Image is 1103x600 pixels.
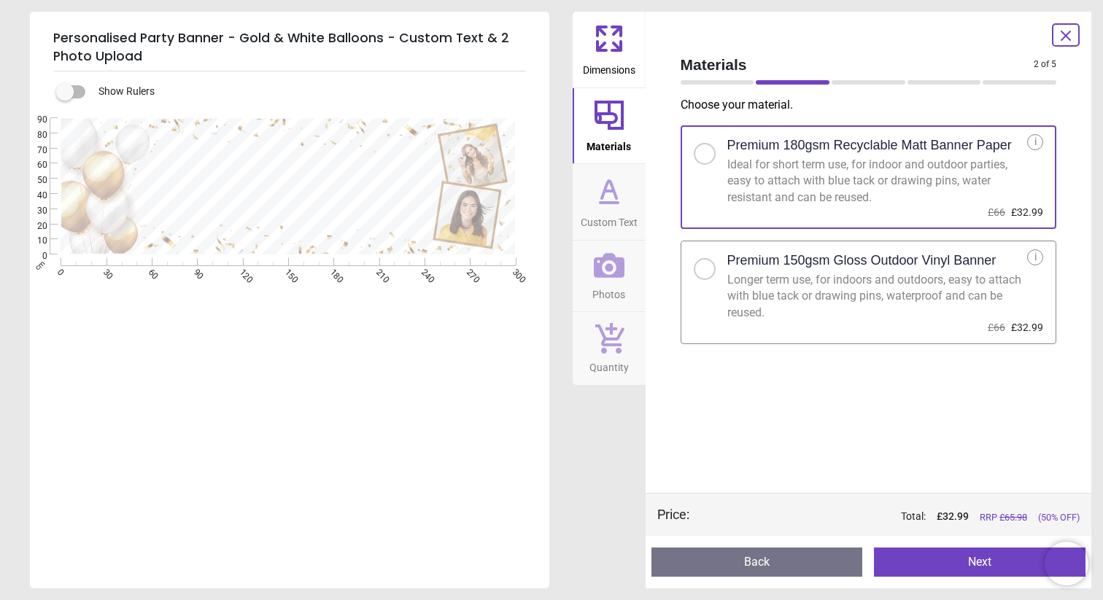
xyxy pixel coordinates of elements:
h2: Premium 180gsm Recyclable Matt Banner Paper [727,136,1012,155]
button: Photos [573,241,646,312]
span: 50 [20,174,47,187]
button: Back [651,548,863,577]
span: £32.99 [1011,206,1043,218]
span: RRP [980,511,1027,524]
p: Choose your material . [681,97,1069,113]
span: £66 [988,322,1005,333]
iframe: Brevo live chat [1045,542,1088,585]
span: 90 [20,114,47,126]
span: 70 [20,144,47,157]
span: £ [937,510,969,524]
h2: Premium 150gsm Gloss Outdoor Vinyl Banner [727,252,996,270]
span: £66 [988,206,1005,218]
span: 32.99 [943,510,969,522]
button: Next [874,548,1085,577]
div: Show Rulers [65,83,549,101]
span: 20 [20,220,47,233]
span: 60 [20,159,47,171]
span: 30 [20,205,47,217]
div: Total: [711,510,1080,524]
span: £32.99 [1011,322,1043,333]
div: Longer term use, for indoors and outdoors, easy to attach with blue tack or drawing pins, waterpr... [727,272,1028,321]
span: 2 of 5 [1034,58,1056,71]
span: (50% OFF) [1038,511,1080,524]
button: Dimensions [573,12,646,87]
span: 40 [20,190,47,202]
span: Quantity [589,354,629,375]
h5: Personalised Party Banner - Gold & White Balloons - Custom Text & 2 Photo Upload [53,23,526,71]
span: 80 [20,129,47,141]
span: Custom Text [581,209,638,230]
span: Materials [587,133,631,155]
button: Materials [573,88,646,164]
div: Price : [657,505,689,523]
button: Quantity [573,312,646,385]
span: 10 [20,235,47,247]
div: i [1027,249,1043,265]
div: i [1027,134,1043,150]
button: Custom Text [573,164,646,240]
span: 0 [20,250,47,262]
span: £ 65.98 [999,512,1027,523]
span: Dimensions [583,56,635,78]
span: Photos [592,281,625,303]
div: Ideal for short term use, for indoor and outdoor parties, easy to attach with blue tack or drawin... [727,157,1028,206]
span: Materials [681,54,1034,75]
